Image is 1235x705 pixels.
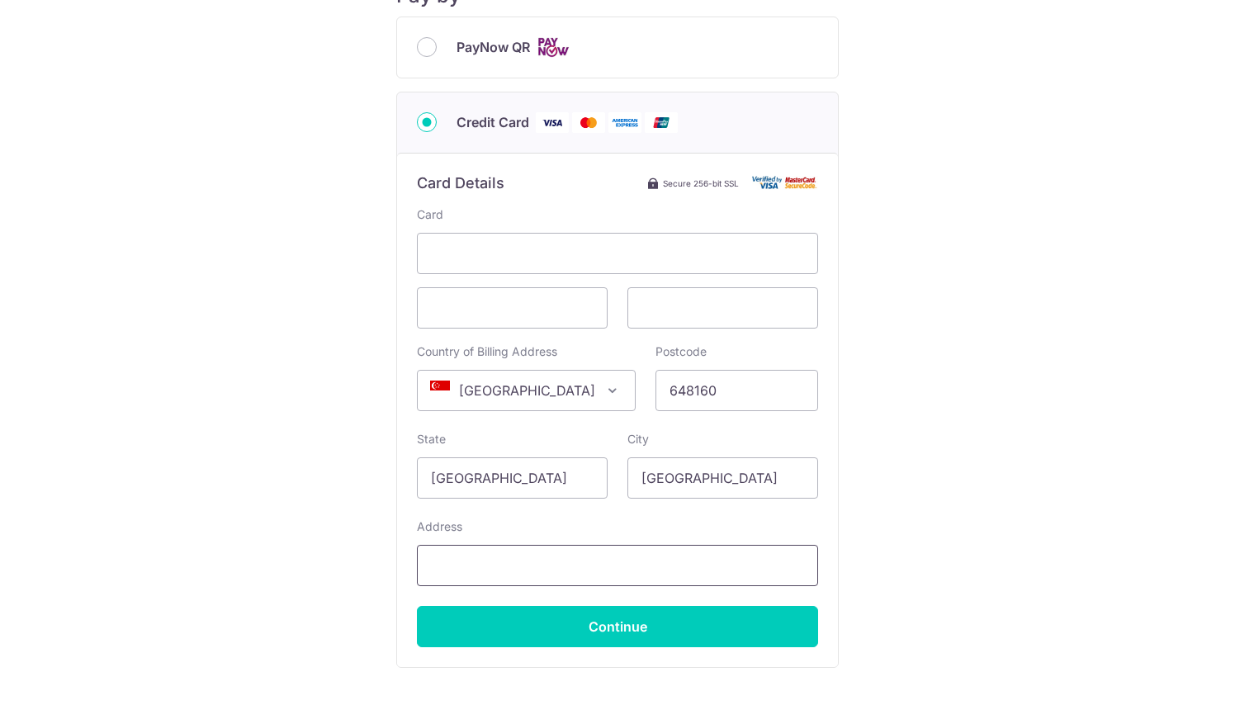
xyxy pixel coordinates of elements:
span: Singapore [418,371,635,410]
div: Credit Card Visa Mastercard American Express Union Pay [417,112,818,133]
span: PayNow QR [457,37,530,57]
img: American Express [608,112,641,133]
img: Cards logo [537,37,570,58]
label: Card [417,206,443,223]
img: Union Pay [645,112,678,133]
span: Singapore [417,370,636,411]
img: Visa [536,112,569,133]
img: Card secure [752,176,818,190]
iframe: Secure card number input frame [431,244,804,263]
label: State [417,431,446,447]
input: Example 123456 [655,370,818,411]
input: Continue [417,606,818,647]
label: Address [417,518,462,535]
div: PayNow QR Cards logo [417,37,818,58]
span: Secure 256-bit SSL [663,177,739,190]
label: Postcode [655,343,707,360]
h6: Card Details [417,173,504,193]
span: Credit Card [457,112,529,132]
label: Country of Billing Address [417,343,557,360]
iframe: Secure card security code input frame [641,298,804,318]
img: Mastercard [572,112,605,133]
label: City [627,431,649,447]
iframe: Secure card expiration date input frame [431,298,594,318]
